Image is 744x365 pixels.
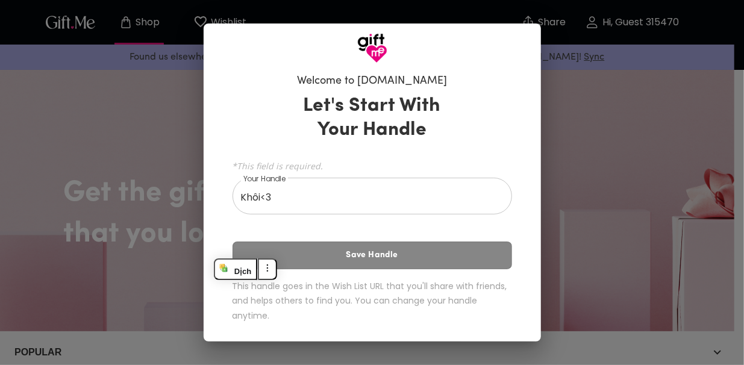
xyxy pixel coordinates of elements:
[297,74,447,89] h6: Welcome to [DOMAIN_NAME]
[233,279,512,323] h6: This handle goes in the Wish List URL that you'll share with friends, and helps others to find yo...
[233,181,499,214] input: Your Handle
[233,160,512,172] span: *This field is required.
[357,33,387,63] img: GiftMe Logo
[289,94,456,142] h3: Let's Start With Your Handle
